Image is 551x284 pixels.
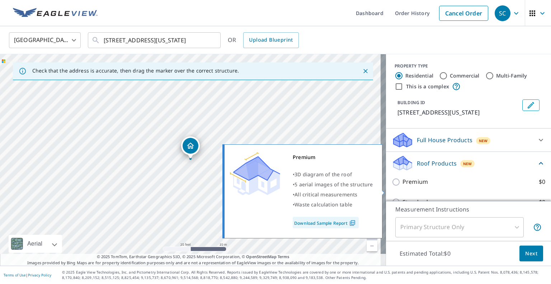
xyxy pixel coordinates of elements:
[417,136,472,144] p: Full House Products
[293,217,359,228] a: Download Sample Report
[450,72,480,79] label: Commercial
[9,235,62,253] div: Aerial
[402,198,428,207] p: Standard
[4,273,51,277] p: |
[496,72,527,79] label: Multi-Family
[525,249,537,258] span: Next
[406,83,449,90] label: This is a complex
[395,217,524,237] div: Primary Structure Only
[243,32,298,48] a: Upload Blueprint
[230,152,280,195] img: Premium
[392,131,545,149] div: Full House ProductsNew
[293,190,373,200] div: •
[522,99,540,111] button: Edit building 1
[32,67,239,74] p: Check that the address is accurate, then drag the marker over the correct structure.
[295,191,357,198] span: All critical measurements
[295,171,352,178] span: 3D diagram of the roof
[395,205,542,214] p: Measurement Instructions
[293,200,373,210] div: •
[104,30,206,50] input: Search by address or latitude-longitude
[25,235,44,253] div: Aerial
[9,30,81,50] div: [GEOGRAPHIC_DATA]
[28,273,51,278] a: Privacy Policy
[97,254,289,260] span: © 2025 TomTom, Earthstar Geographics SIO, © 2025 Microsoft Corporation, ©
[533,223,542,232] span: Your report will include only the primary structure on the property. For example, a detached gara...
[392,155,545,172] div: Roof ProductsNew
[249,36,293,45] span: Upload Blueprint
[293,180,373,190] div: •
[395,63,542,69] div: PROPERTY TYPE
[402,177,428,186] p: Premium
[278,254,289,259] a: Terms
[4,273,26,278] a: Terms of Use
[539,198,545,207] p: $0
[495,5,510,21] div: SC
[228,32,299,48] div: OR
[539,177,545,186] p: $0
[293,152,373,162] div: Premium
[397,108,519,117] p: [STREET_ADDRESS][US_STATE]
[181,136,200,159] div: Dropped pin, building 1, Residential property, 801 Pennsylvania Ave Bremerton, WA 98337
[348,220,357,226] img: Pdf Icon
[361,66,370,76] button: Close
[13,8,98,19] img: EV Logo
[293,169,373,180] div: •
[479,138,488,144] span: New
[405,72,433,79] label: Residential
[397,99,425,106] p: BUILDING ID
[295,181,373,188] span: 5 aerial images of the structure
[246,254,276,259] a: OpenStreetMap
[367,241,377,251] a: Current Level 20, Zoom Out
[62,270,547,280] p: © 2025 Eagle View Technologies, Inc. and Pictometry International Corp. All Rights Reserved. Repo...
[394,246,456,261] p: Estimated Total: $0
[463,161,472,167] span: New
[519,246,543,262] button: Next
[417,159,457,168] p: Roof Products
[295,201,352,208] span: Waste calculation table
[439,6,488,21] a: Cancel Order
